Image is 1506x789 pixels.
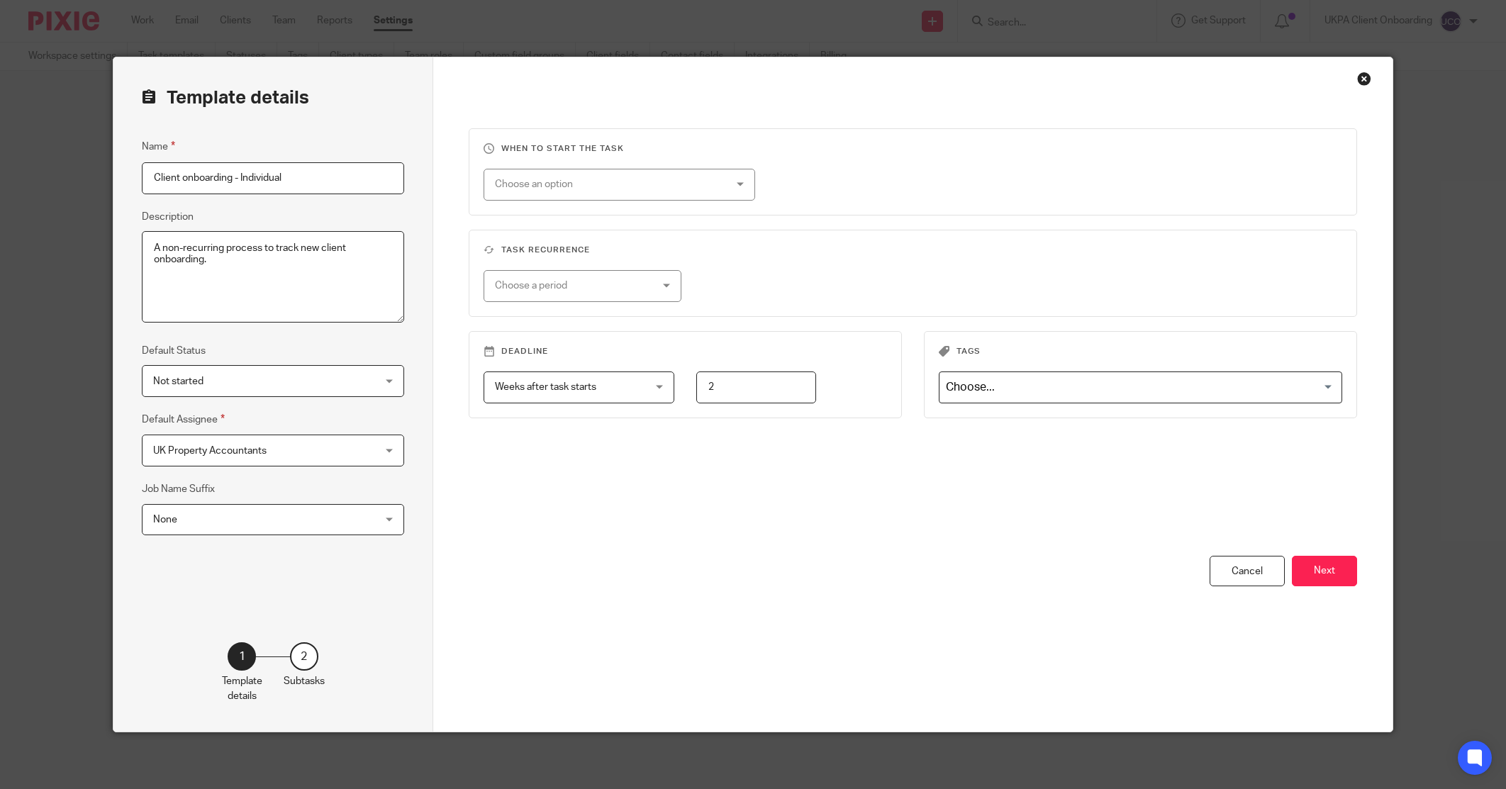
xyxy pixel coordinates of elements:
textarea: A non-recurring process to track new client onboarding. [142,231,404,323]
button: Next [1292,556,1357,586]
input: Search for option [941,375,1334,400]
label: Description [142,210,194,224]
label: Job Name Suffix [142,482,215,496]
h3: Deadline [484,346,887,357]
p: Template details [222,674,262,703]
h3: When to start the task [484,143,1342,155]
div: Search for option [939,371,1342,403]
span: Weeks after task starts [495,382,596,392]
span: None [153,515,177,525]
span: Not started [153,376,203,386]
h3: Tags [939,346,1342,357]
div: Close this dialog window [1357,72,1371,86]
h3: Task recurrence [484,245,1342,256]
div: Choose an option [495,169,703,199]
span: UK Property Accountants [153,446,267,456]
div: 2 [290,642,318,671]
label: Default Status [142,344,206,358]
p: Subtasks [284,674,325,688]
div: 1 [228,642,256,671]
label: Name [142,138,175,155]
h2: Template details [142,86,309,110]
div: Choose a period [495,271,644,301]
label: Default Assignee [142,411,225,427]
div: Cancel [1210,556,1285,586]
